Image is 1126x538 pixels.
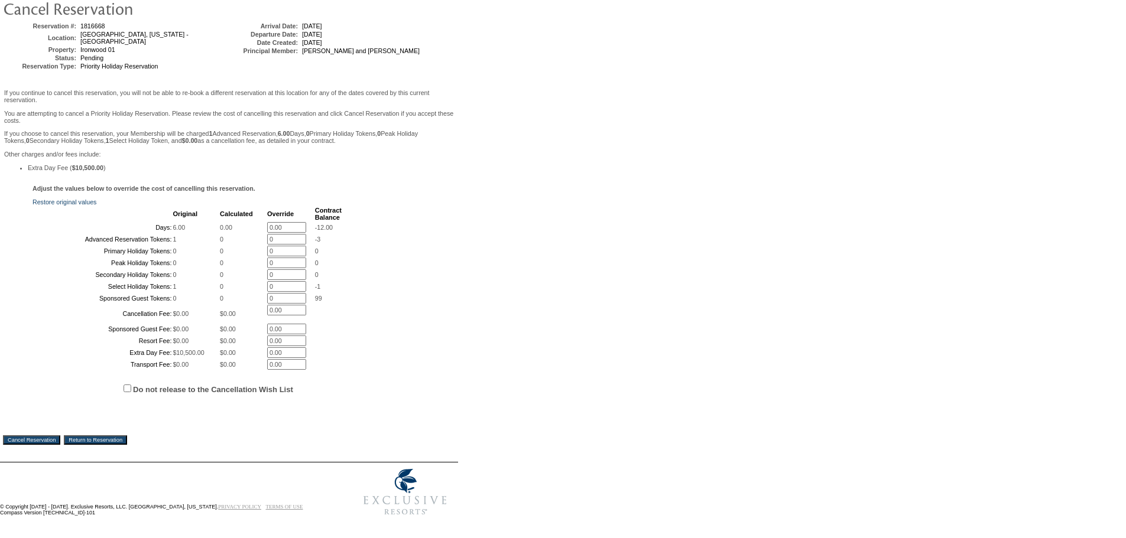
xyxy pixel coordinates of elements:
[34,269,171,280] td: Secondary Holiday Tokens:
[220,247,223,255] span: 0
[34,293,171,304] td: Sponsored Guest Tokens:
[220,337,236,344] span: $0.00
[227,31,298,38] td: Departure Date:
[218,504,261,510] a: PRIVACY POLICY
[34,324,171,334] td: Sponsored Guest Fee:
[34,222,171,233] td: Days:
[182,137,198,144] b: $0.00
[26,137,30,144] b: 0
[220,349,236,356] span: $0.00
[173,310,189,317] span: $0.00
[227,39,298,46] td: Date Created:
[80,54,103,61] span: Pending
[220,361,236,368] span: $0.00
[315,247,319,255] span: 0
[64,435,127,445] input: Return to Reservation
[34,305,171,322] td: Cancellation Fee:
[315,236,320,243] span: -3
[220,310,236,317] span: $0.00
[173,271,176,278] span: 0
[80,63,158,70] span: Priority Holiday Reservation
[227,47,298,54] td: Principal Member:
[377,130,381,137] b: 0
[34,281,171,292] td: Select Holiday Tokens:
[80,46,115,53] span: Ironwood 01
[80,31,189,45] span: [GEOGRAPHIC_DATA], [US_STATE] - [GEOGRAPHIC_DATA]
[220,210,253,217] b: Calculated
[4,130,454,144] p: If you choose to cancel this reservation, your Membership will be charged Advanced Reservation, D...
[173,337,189,344] span: $0.00
[80,22,105,30] span: 1816668
[278,130,290,137] b: 6.00
[133,385,293,394] label: Do not release to the Cancellation Wish List
[4,110,454,124] p: You are attempting to cancel a Priority Holiday Reservation. Please review the cost of cancelling...
[173,295,176,302] span: 0
[3,435,60,445] input: Cancel Reservation
[315,207,342,221] b: Contract Balance
[220,224,232,231] span: 0.00
[5,46,76,53] td: Property:
[220,236,223,243] span: 0
[5,63,76,70] td: Reservation Type:
[266,504,303,510] a: TERMS OF USE
[173,236,176,243] span: 1
[173,283,176,290] span: 1
[33,198,96,206] a: Restore original values
[34,359,171,370] td: Transport Fee:
[28,164,454,171] li: Extra Day Fee ( )
[220,283,223,290] span: 0
[173,361,189,368] span: $0.00
[209,130,213,137] b: 1
[302,47,420,54] span: [PERSON_NAME] and [PERSON_NAME]
[302,22,322,30] span: [DATE]
[315,271,319,278] span: 0
[34,246,171,256] td: Primary Holiday Tokens:
[5,54,76,61] td: Status:
[315,259,319,266] span: 0
[5,31,76,45] td: Location:
[33,185,255,192] b: Adjust the values below to override the cost of cancelling this reservation.
[267,210,294,217] b: Override
[220,295,223,302] span: 0
[34,347,171,358] td: Extra Day Fee:
[306,130,310,137] b: 0
[173,325,189,332] span: $0.00
[34,335,171,346] td: Resort Fee:
[302,31,322,38] span: [DATE]
[72,164,103,171] b: $10,500.00
[227,22,298,30] td: Arrival Date:
[34,257,171,268] td: Peak Holiday Tokens:
[173,247,176,255] span: 0
[4,89,454,171] span: If you continue to cancel this reservation, you will not be able to re-book a different reservati...
[315,224,333,231] span: -12.00
[352,462,458,521] img: Exclusive Resorts
[220,325,236,332] span: $0.00
[315,283,320,290] span: -1
[5,22,76,30] td: Reservation #:
[173,224,185,231] span: 6.00
[106,137,109,144] b: 1
[173,210,197,217] b: Original
[315,295,322,302] span: 99
[220,271,223,278] span: 0
[220,259,223,266] span: 0
[173,349,204,356] span: $10,500.00
[302,39,322,46] span: [DATE]
[173,259,176,266] span: 0
[34,234,171,244] td: Advanced Reservation Tokens:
